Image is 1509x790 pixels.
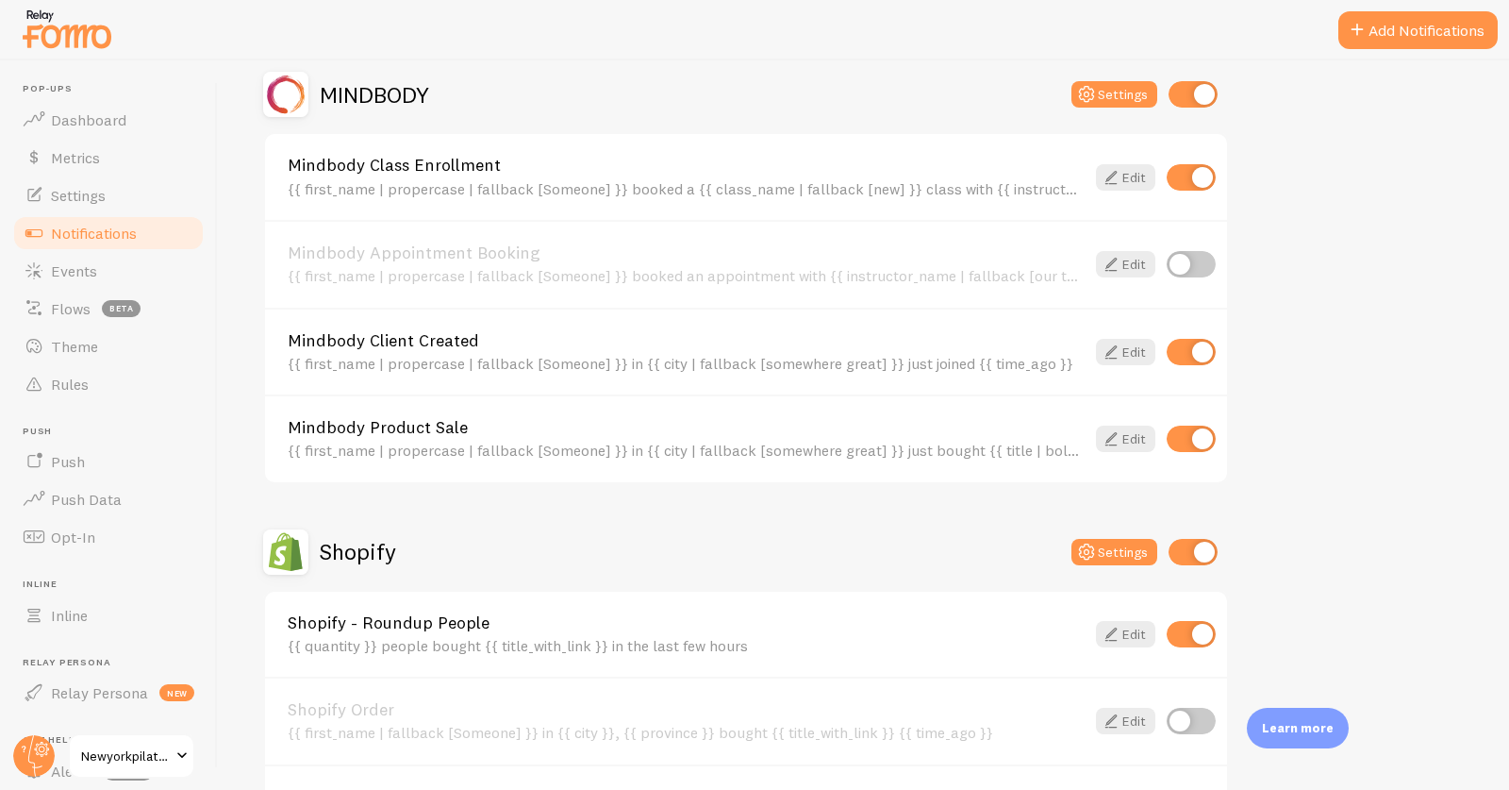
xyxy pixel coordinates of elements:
div: Learn more [1247,708,1349,748]
h2: MINDBODY [320,80,429,109]
a: Edit [1096,164,1155,191]
span: Relay Persona [23,657,206,669]
button: Settings [1071,539,1157,565]
span: Events [51,261,97,280]
a: Opt-In [11,518,206,556]
span: Theme [51,337,98,356]
span: Relay Persona [51,683,148,702]
a: Edit [1096,708,1155,734]
div: {{ first_name | propercase | fallback [Someone] }} booked a {{ class_name | fallback [new] }} cla... [288,180,1085,197]
a: Dashboard [11,101,206,139]
a: Push [11,443,206,480]
span: Notifications [51,224,137,243]
span: Metrics [51,148,100,167]
div: {{ first_name | propercase | fallback [Someone] }} booked an appointment with {{ instructor_name ... [288,267,1085,284]
a: Edit [1096,621,1155,647]
a: Notifications [11,214,206,252]
a: Metrics [11,139,206,176]
a: Mindbody Client Created [288,332,1085,349]
img: Shopify [263,529,308,575]
a: Settings [11,176,206,214]
a: Mindbody Class Enrollment [288,157,1085,174]
span: Dashboard [51,110,126,129]
p: Learn more [1262,719,1334,737]
a: Mindbody Appointment Booking [288,244,1085,261]
h2: Shopify [320,537,396,566]
a: Mindbody Product Sale [288,419,1085,436]
a: Newyorkpilates [68,733,195,779]
a: Events [11,252,206,290]
img: MINDBODY [263,72,308,117]
button: Settings [1071,81,1157,108]
span: Opt-In [51,528,95,546]
div: {{ first_name | propercase | fallback [Someone] }} in {{ city | fallback [somewhere great] }} jus... [288,442,1085,459]
div: {{ first_name | propercase | fallback [Someone] }} in {{ city | fallback [somewhere great] }} jus... [288,355,1085,372]
span: Inline [23,579,206,591]
span: Push Data [51,490,122,509]
a: Relay Persona new [11,674,206,712]
a: Theme [11,328,206,365]
span: Newyorkpilates [81,745,171,767]
a: Shopify - Roundup People [288,614,1085,631]
div: {{ quantity }} people bought {{ title_with_link }} in the last few hours [288,637,1085,654]
a: Push Data [11,480,206,518]
img: fomo-relay-logo-orange.svg [20,5,114,53]
span: Push [51,452,85,471]
a: Edit [1096,339,1155,365]
a: Edit [1096,426,1155,452]
span: beta [102,300,141,317]
a: Inline [11,597,206,634]
span: Flows [51,299,91,318]
span: Pop-ups [23,83,206,95]
span: Settings [51,186,106,205]
a: Flows beta [11,290,206,328]
span: Rules [51,375,89,394]
div: {{ first_name | fallback [Someone] }} in {{ city }}, {{ province }} bought {{ title_with_link }} ... [288,724,1085,741]
a: Rules [11,365,206,403]
span: Push [23,426,206,438]
span: Inline [51,606,88,625]
a: Shopify Order [288,701,1085,718]
span: new [159,684,194,701]
a: Edit [1096,251,1155,277]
